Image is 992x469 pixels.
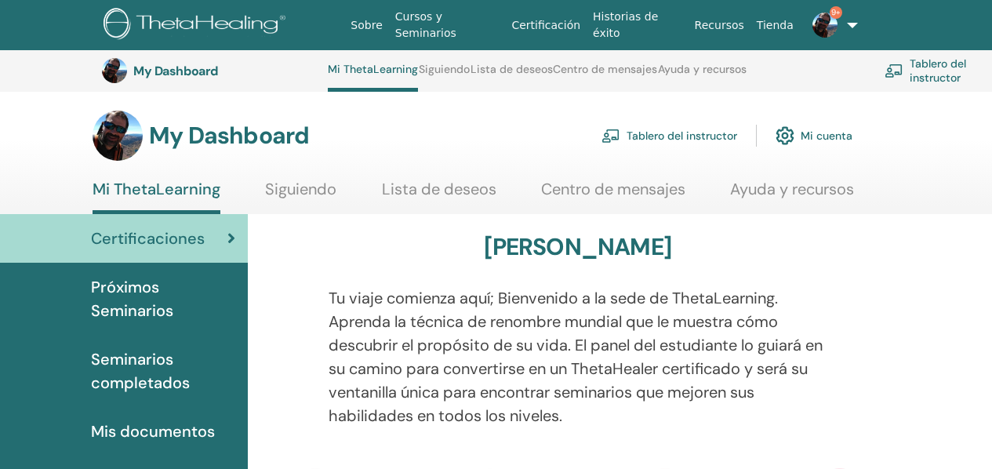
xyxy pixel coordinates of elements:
a: Lista de deseos [382,180,496,210]
img: default.jpg [102,58,127,83]
h3: [PERSON_NAME] [484,233,671,261]
a: Mi cuenta [776,118,852,153]
a: Centro de mensajes [541,180,685,210]
a: Siguiendo [419,63,470,88]
a: Tablero del instructor [601,118,737,153]
a: Historias de éxito [587,2,689,48]
a: Tienda [750,11,800,40]
a: Mi ThetaLearning [328,63,418,92]
a: Ayuda y recursos [658,63,747,88]
span: Próximos Seminarios [91,275,235,322]
span: Certificaciones [91,227,205,250]
img: cog.svg [776,122,794,149]
a: Mi ThetaLearning [93,180,220,214]
a: Sobre [344,11,388,40]
h3: My Dashboard [149,122,309,150]
img: default.jpg [812,13,838,38]
img: chalkboard-teacher.svg [601,129,620,143]
a: Siguiendo [265,180,336,210]
h3: My Dashboard [133,64,290,78]
img: logo.png [104,8,291,43]
a: Ayuda y recursos [730,180,854,210]
a: Centro de mensajes [553,63,657,88]
a: Lista de deseos [471,63,553,88]
img: chalkboard-teacher.svg [885,64,903,78]
span: 9+ [830,6,842,19]
p: Tu viaje comienza aquí; Bienvenido a la sede de ThetaLearning. Aprenda la técnica de renombre mun... [329,286,827,427]
img: default.jpg [93,111,143,161]
a: Cursos y Seminarios [389,2,506,48]
a: Certificación [505,11,587,40]
a: Recursos [689,11,750,40]
span: Seminarios completados [91,347,235,394]
span: Mis documentos [91,420,215,443]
